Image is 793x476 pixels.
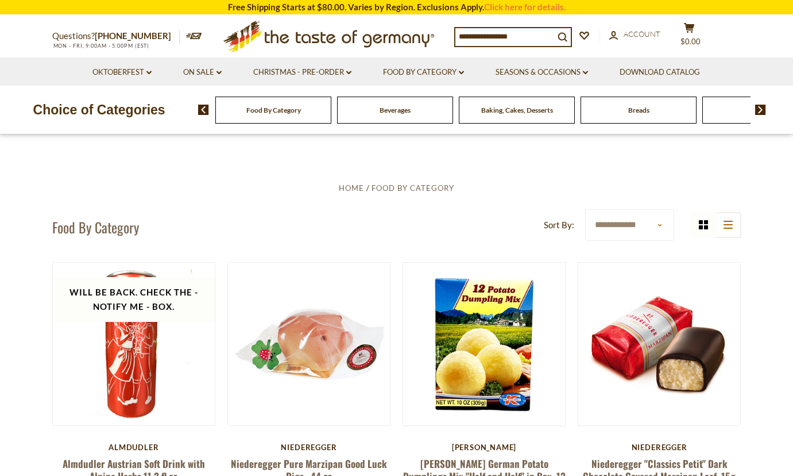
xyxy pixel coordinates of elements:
a: Food By Category [383,66,464,79]
a: Account [609,28,660,41]
button: $0.00 [672,22,707,51]
img: Niederegger Pure Marzipan Good Luck Pigs, .44 oz [228,263,390,425]
a: [PHONE_NUMBER] [95,30,171,41]
a: Download Catalog [620,66,700,79]
a: Breads [628,106,649,114]
a: Oktoberfest [92,66,152,79]
a: Christmas - PRE-ORDER [253,66,351,79]
a: Click here for details. [484,2,566,12]
a: Home [339,183,364,193]
span: $0.00 [680,37,701,46]
a: On Sale [183,66,222,79]
p: Questions? [52,29,180,44]
span: Account [624,29,660,39]
div: Niederegger [227,443,391,452]
img: next arrow [755,105,766,115]
img: Niederegger "Classics Petit" Dark Chocolate Covered Marzipan Loaf, 15g [578,284,741,405]
h1: Food By Category [52,218,139,236]
a: Food By Category [246,106,301,114]
span: MON - FRI, 9:00AM - 5:00PM (EST) [52,43,150,49]
img: Almdudler Austrian Soft Drink with Alpine Herbs 11.2 fl oz [53,263,215,425]
div: Almdudler [52,443,216,452]
img: previous arrow [198,105,209,115]
div: Niederegger [578,443,741,452]
div: [PERSON_NAME] [403,443,566,452]
a: Seasons & Occasions [496,66,588,79]
a: Baking, Cakes, Desserts [481,106,553,114]
img: Dr. Knoll German Potato Dumplings Mix "Half and Half" in Box, 12 pc. 10 oz. [403,263,566,425]
a: Beverages [380,106,411,114]
a: Food By Category [372,183,454,193]
label: Sort By: [544,218,574,232]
